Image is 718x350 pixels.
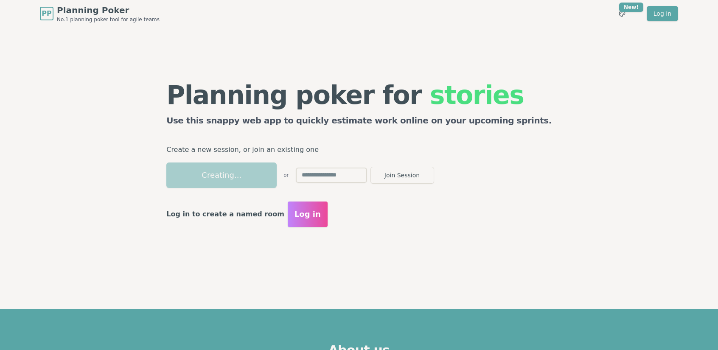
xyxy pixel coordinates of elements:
p: Log in to create a named room [166,208,284,220]
span: or [283,172,289,179]
p: Create a new session, or join an existing one [166,144,552,156]
div: New! [619,3,643,12]
h2: Use this snappy web app to quickly estimate work online on your upcoming sprints. [166,115,552,130]
a: Log in [647,6,678,21]
button: New! [614,6,630,21]
span: No.1 planning poker tool for agile teams [57,16,160,23]
span: Log in [294,208,321,220]
a: PPPlanning PokerNo.1 planning poker tool for agile teams [40,4,160,23]
span: PP [42,8,51,19]
span: stories [430,80,524,110]
button: Log in [288,202,328,227]
span: Planning Poker [57,4,160,16]
button: Join Session [370,167,434,184]
h1: Planning poker for [166,82,552,108]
